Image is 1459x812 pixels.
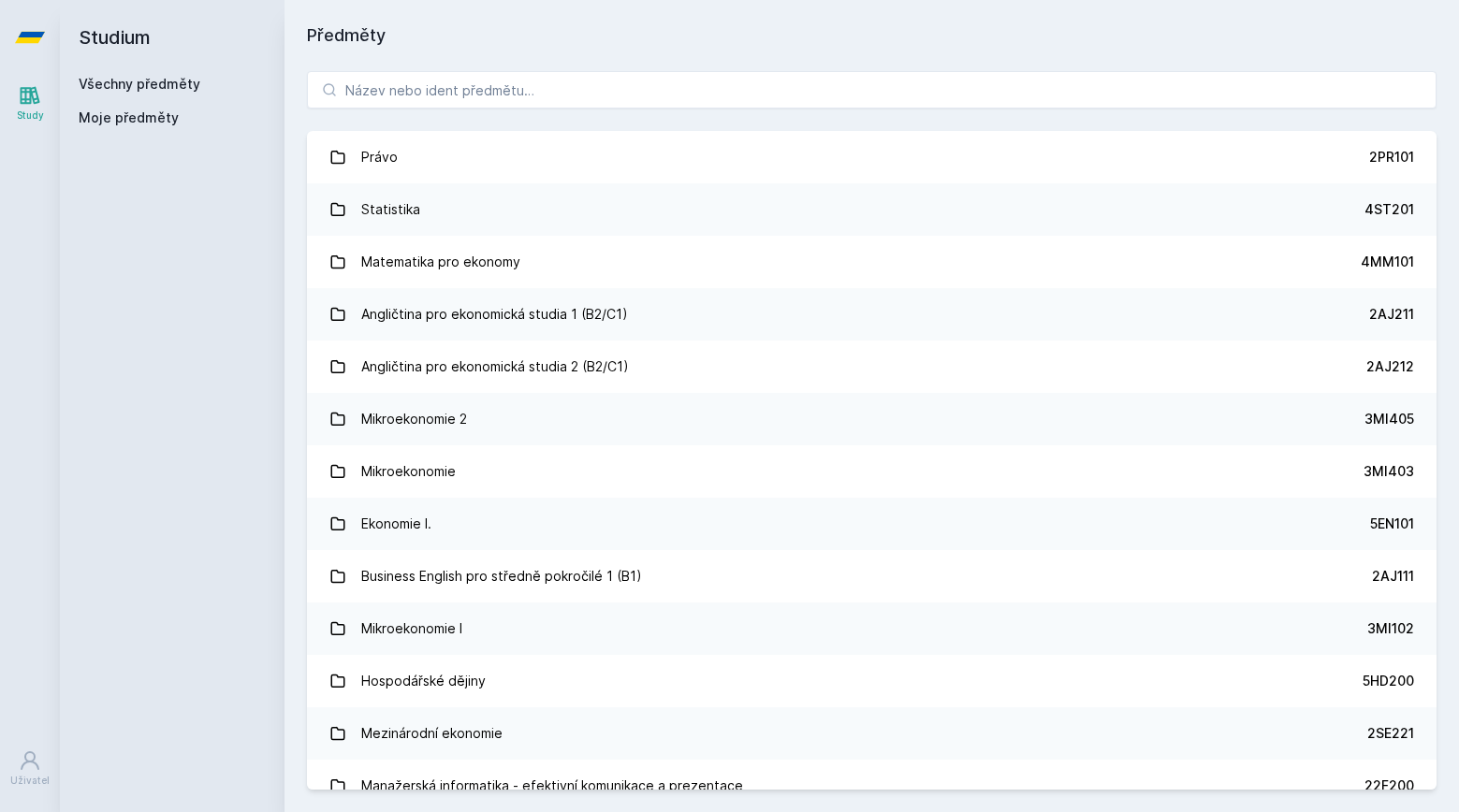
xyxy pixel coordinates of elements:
div: Angličtina pro ekonomická studia 1 (B2/C1) [361,296,628,333]
a: Business English pro středně pokročilé 1 (B1) 2AJ111 [307,550,1437,602]
div: 2AJ212 [1366,357,1414,376]
div: Mikroekonomie I [361,610,462,647]
div: Study [17,109,44,123]
a: Angličtina pro ekonomická studia 1 (B2/C1) 2AJ211 [307,288,1437,341]
a: Mikroekonomie I 3MI102 [307,602,1437,655]
a: Study [4,75,56,132]
span: Moje předměty [79,109,179,127]
div: Hospodářské dějiny [361,662,486,700]
a: Právo 2PR101 [307,131,1437,183]
div: 4ST201 [1364,200,1414,219]
div: Angličtina pro ekonomická studia 2 (B2/C1) [361,348,629,385]
div: 5HD200 [1363,672,1414,690]
div: 4MM101 [1361,253,1414,271]
a: Ekonomie I. 5EN101 [307,498,1437,550]
div: Matematika pro ekonomy [361,243,520,281]
div: 2PR101 [1369,148,1414,167]
div: 22F200 [1364,776,1414,795]
h1: Předměty [307,22,1437,49]
input: Název nebo ident předmětu… [307,71,1437,109]
div: 3MI405 [1364,410,1414,428]
a: Mezinárodní ekonomie 2SE221 [307,707,1437,760]
div: Právo [361,138,398,176]
a: Mikroekonomie 2 3MI405 [307,393,1437,445]
a: Angličtina pro ekonomická studia 2 (B2/C1) 2AJ212 [307,341,1437,393]
a: Statistika 4ST201 [307,183,1437,236]
div: 2AJ111 [1372,567,1414,586]
div: 5EN101 [1370,515,1414,533]
a: Všechny předměty [79,76,200,92]
a: Uživatel [4,740,56,797]
a: Matematika pro ekonomy 4MM101 [307,236,1437,288]
a: Mikroekonomie 3MI403 [307,445,1437,498]
div: Mezinárodní ekonomie [361,715,503,752]
div: 2SE221 [1367,724,1414,743]
div: Uživatel [10,774,50,788]
div: Mikroekonomie 2 [361,400,467,438]
div: Manažerská informatika - efektivní komunikace a prezentace [361,767,743,805]
a: Manažerská informatika - efektivní komunikace a prezentace 22F200 [307,760,1437,812]
a: Hospodářské dějiny 5HD200 [307,655,1437,707]
div: Statistika [361,191,420,228]
div: 3MI102 [1367,619,1414,638]
div: Mikroekonomie [361,453,456,490]
div: Business English pro středně pokročilé 1 (B1) [361,558,642,595]
div: Ekonomie I. [361,505,431,543]
div: 2AJ211 [1369,305,1414,324]
div: 3MI403 [1364,462,1414,481]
